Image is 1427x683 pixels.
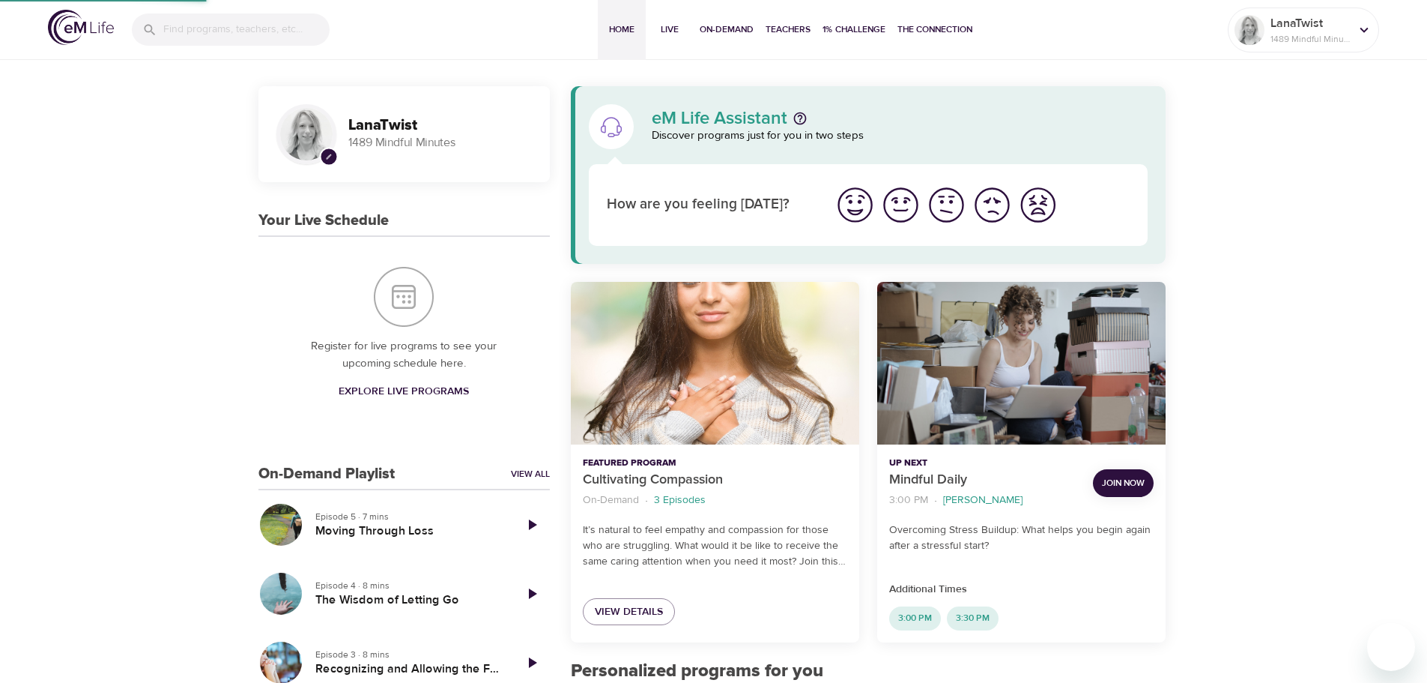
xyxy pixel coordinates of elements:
[1015,182,1061,228] button: I'm feeling worst
[889,582,1154,598] p: Additional Times
[889,523,1154,554] p: Overcoming Stress Buildup: What helps you begin again after a stressful start?
[583,598,675,626] a: View Details
[924,182,969,228] button: I'm feeling ok
[972,184,1013,226] img: bad
[878,182,924,228] button: I'm feeling good
[652,22,688,37] span: Live
[599,115,623,139] img: eM Life Assistant
[571,661,1166,682] h2: Personalized programs for you
[766,22,811,37] span: Teachers
[315,579,502,592] p: Episode 4 · 8 mins
[654,493,706,508] p: 3 Episodes
[926,184,967,226] img: ok
[374,267,434,327] img: Your Live Schedule
[834,184,876,226] img: great
[258,466,395,483] h3: On-Demand Playlist
[315,661,502,677] h5: Recognizing and Allowing the Feelings of Loss
[258,571,303,616] button: The Wisdom of Letting Go
[348,134,532,151] p: 1489 Mindful Minutes
[645,490,648,511] li: ·
[583,490,847,511] nav: breadcrumb
[514,507,550,543] a: Play Episode
[880,184,921,226] img: good
[315,592,502,608] h5: The Wisdom of Letting Go
[652,109,787,127] p: eM Life Assistant
[969,182,1015,228] button: I'm feeling bad
[280,108,333,160] img: Remy Sharp
[889,457,1081,470] p: Up Next
[947,612,999,625] span: 3:30 PM
[315,523,502,539] h5: Moving Through Loss
[315,648,502,661] p: Episode 3 · 8 mins
[889,490,1081,511] nav: breadcrumb
[832,182,878,228] button: I'm feeling great
[1102,475,1145,491] span: Join Now
[571,282,859,445] button: Cultivating Compassion
[315,510,502,523] p: Episode 5 · 7 mins
[943,493,1022,508] p: [PERSON_NAME]
[583,470,847,490] p: Cultivating Compassion
[1270,14,1350,32] p: LanaTwist
[822,22,885,37] span: 1% Challenge
[511,468,550,481] a: View All
[163,13,330,46] input: Find programs, teachers, etc...
[947,607,999,631] div: 3:30 PM
[333,378,475,406] a: Explore Live Programs
[1270,32,1350,46] p: 1489 Mindful Minutes
[595,603,663,622] span: View Details
[288,338,520,372] p: Register for live programs to see your upcoming schedule here.
[889,470,1081,490] p: Mindful Daily
[583,523,847,570] p: It’s natural to feel empathy and compassion for those who are struggling. What would it be like t...
[934,490,937,511] li: ·
[604,22,640,37] span: Home
[897,22,972,37] span: The Connection
[1017,184,1058,226] img: worst
[258,502,303,547] button: Moving Through Loss
[700,22,754,37] span: On-Demand
[1093,469,1154,497] button: Join Now
[889,493,928,508] p: 3:00 PM
[514,576,550,612] a: Play Episode
[889,607,941,631] div: 3:00 PM
[583,457,847,470] p: Featured Program
[1367,623,1415,671] iframe: Button to launch messaging window
[583,493,639,508] p: On-Demand
[889,612,941,625] span: 3:00 PM
[48,10,114,45] img: logo
[258,212,389,229] h3: Your Live Schedule
[348,117,532,134] h3: LanaTwist
[652,127,1148,145] p: Discover programs just for you in two steps
[877,282,1166,445] button: Mindful Daily
[607,194,814,216] p: How are you feeling [DATE]?
[339,382,469,401] span: Explore Live Programs
[514,645,550,681] a: Play Episode
[1234,15,1264,45] img: Remy Sharp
